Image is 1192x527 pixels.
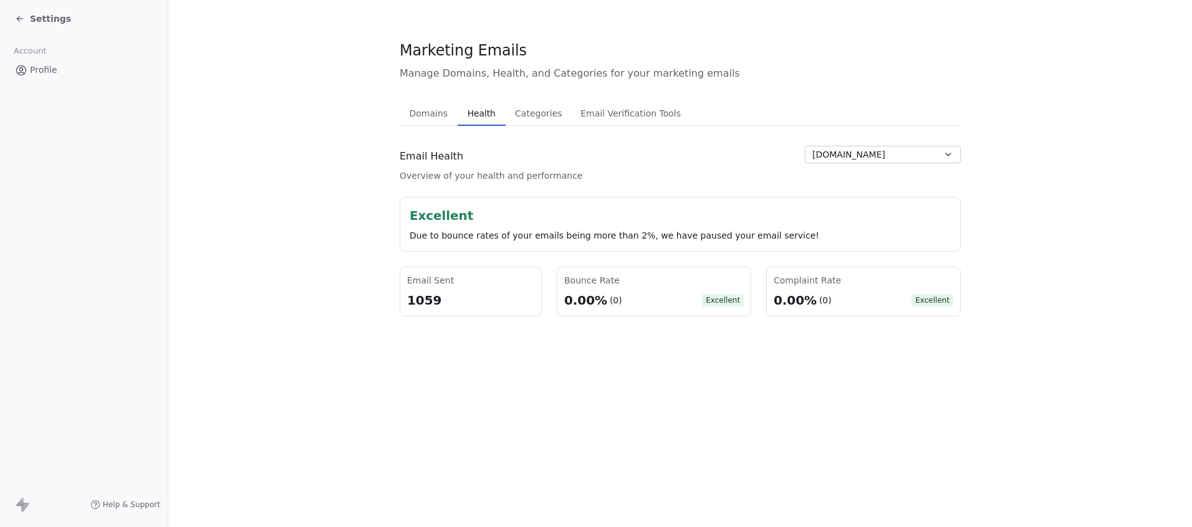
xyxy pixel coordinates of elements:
div: Excellent [410,207,951,224]
a: Settings [15,12,71,25]
div: Email Sent [407,274,534,287]
span: Email Health [400,149,463,164]
span: Categories [510,105,567,122]
span: Excellent [911,294,953,306]
span: Excellent [702,294,744,306]
span: Marketing Emails [400,41,527,60]
a: Help & Support [90,500,160,510]
span: Help & Support [103,500,160,510]
span: Domains [405,105,453,122]
span: Profile [30,64,57,77]
span: Email Verification Tools [575,105,686,122]
div: Bounce Rate [564,274,744,287]
div: (0) [609,294,622,306]
div: Due to bounce rates of your emails being more than 2%, we have paused your email service! [410,229,951,242]
a: Profile [10,60,158,80]
span: Account [8,42,52,60]
span: [DOMAIN_NAME] [812,148,885,161]
span: Overview of your health and performance [400,169,582,182]
div: Complaint Rate [774,274,953,287]
div: 1059 [407,292,534,309]
span: Manage Domains, Health, and Categories for your marketing emails [400,66,961,81]
span: Settings [30,12,71,25]
div: 0.00% [774,292,817,309]
div: (0) [819,294,832,306]
div: 0.00% [564,292,607,309]
span: Health [463,105,501,122]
